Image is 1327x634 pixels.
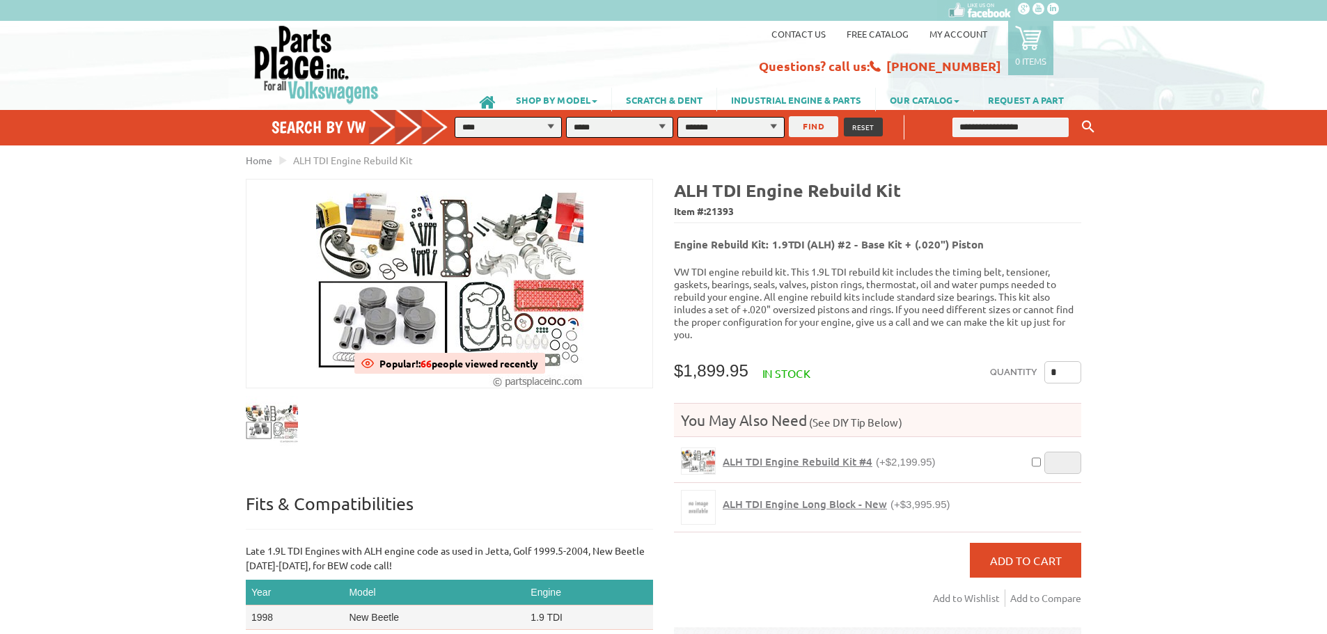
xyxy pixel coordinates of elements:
a: ALH TDI Engine Long Block - New [681,490,716,525]
th: Model [343,580,525,605]
h4: Search by VW [272,117,462,137]
a: Add to Wishlist [933,589,1005,607]
span: $1,899.95 [674,361,748,380]
button: Keyword Search [1078,116,1099,138]
button: FIND [789,116,838,137]
span: RESET [852,122,874,132]
span: (See DIY Tip Below) [807,415,902,429]
a: Contact us [771,28,826,40]
a: OUR CATALOG [876,88,973,111]
th: Engine [525,580,653,605]
td: New Beetle [343,605,525,630]
span: ALH TDI Engine Rebuild Kit #4 [723,454,872,468]
button: RESET [844,118,883,136]
td: 1998 [246,605,343,630]
p: Fits & Compatibilities [246,493,653,530]
div: Popular!: people viewed recently [379,353,538,374]
b: Engine Rebuild Kit: 1.9TDI (ALH) #2 - Base Kit + (.020") Piston [674,237,984,251]
a: My Account [929,28,987,40]
a: ALH TDI Engine Long Block - New(+$3,995.95) [723,498,950,511]
a: SCRATCH & DENT [612,88,716,111]
td: 1.9 TDI [525,605,653,630]
span: 21393 [706,205,734,217]
a: SHOP BY MODEL [502,88,611,111]
p: VW TDI engine rebuild kit. This 1.9L TDI rebuild kit includes the timing belt, tensioner, gaskets... [674,265,1081,340]
h4: You May Also Need [674,411,1081,429]
a: ALH TDI Engine Rebuild Kit #4 [681,447,716,475]
span: In stock [762,366,810,380]
span: 66 [421,357,432,370]
span: (+$2,199.95) [876,456,935,468]
img: ALH TDI Engine Long Block - New [682,491,715,524]
button: Add to Cart [970,543,1081,578]
p: Late 1.9L TDI Engines with ALH engine code as used in Jetta, Golf 1999.5-2004, New Beetle [DATE]-... [246,544,653,573]
span: (+$3,995.95) [890,498,950,510]
a: Add to Compare [1010,589,1081,607]
a: Home [246,154,272,166]
img: ALH TDI Engine Rebuild Kit [246,396,298,448]
span: Add to Cart [990,553,1062,567]
img: ALH TDI Engine Rebuild Kit [316,180,583,388]
a: REQUEST A PART [974,88,1078,111]
a: 0 items [1008,21,1053,75]
span: ALH TDI Engine Long Block - New [723,497,887,511]
img: View [361,357,374,370]
label: Quantity [990,361,1037,383]
th: Year [246,580,343,605]
a: INDUSTRIAL ENGINE & PARTS [717,88,875,111]
a: Free Catalog [847,28,909,40]
span: Item #: [674,202,1081,222]
img: ALH TDI Engine Rebuild Kit #4 [682,448,715,474]
b: ALH TDI Engine Rebuild Kit [674,179,901,201]
a: ALH TDI Engine Rebuild Kit #4(+$2,199.95) [723,455,935,468]
span: ALH TDI Engine Rebuild Kit [293,154,413,166]
img: Parts Place Inc! [253,24,380,104]
p: 0 items [1015,55,1046,67]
